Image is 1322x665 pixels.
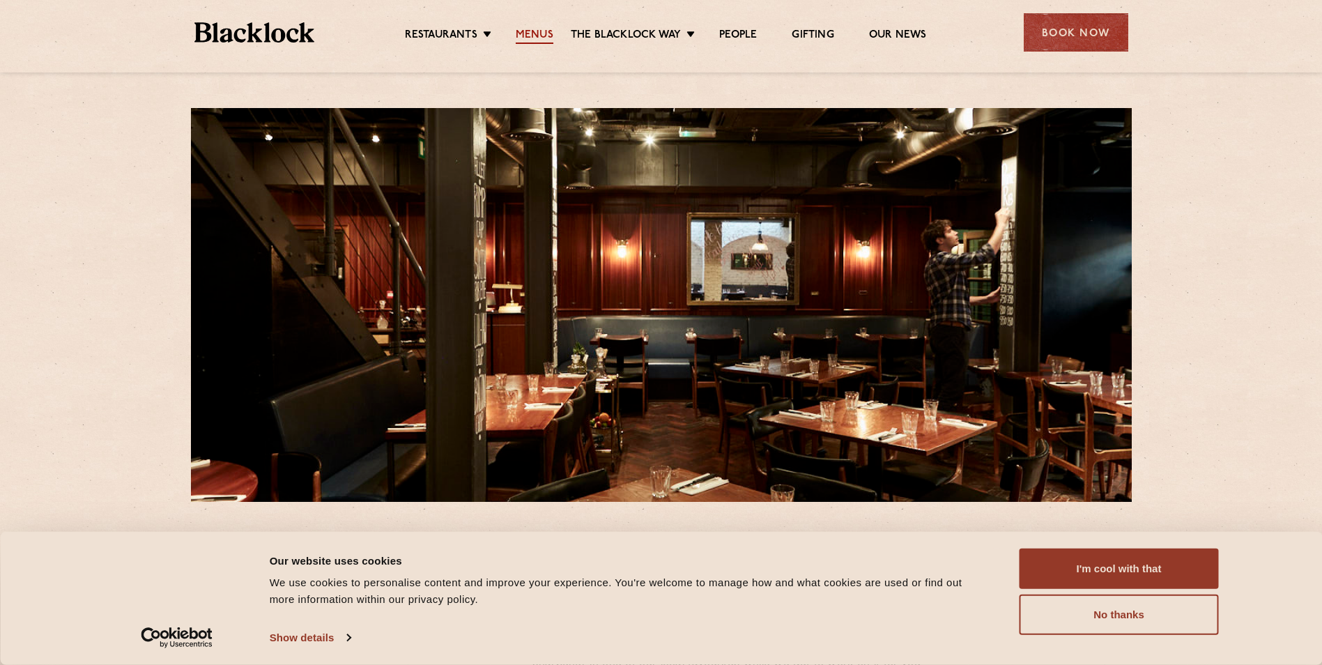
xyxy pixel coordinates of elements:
button: No thanks [1020,595,1219,635]
div: Our website uses cookies [270,552,988,569]
a: Gifting [792,29,833,44]
img: BL_Textured_Logo-footer-cropped.svg [194,22,315,43]
a: The Blacklock Way [571,29,681,44]
a: Our News [869,29,927,44]
button: I'm cool with that [1020,549,1219,589]
a: Restaurants [405,29,477,44]
div: We use cookies to personalise content and improve your experience. You're welcome to manage how a... [270,574,988,608]
a: Menus [516,29,553,44]
div: Book Now [1024,13,1128,52]
a: Show details [270,627,351,648]
a: People [719,29,757,44]
a: Usercentrics Cookiebot - opens in a new window [116,627,238,648]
